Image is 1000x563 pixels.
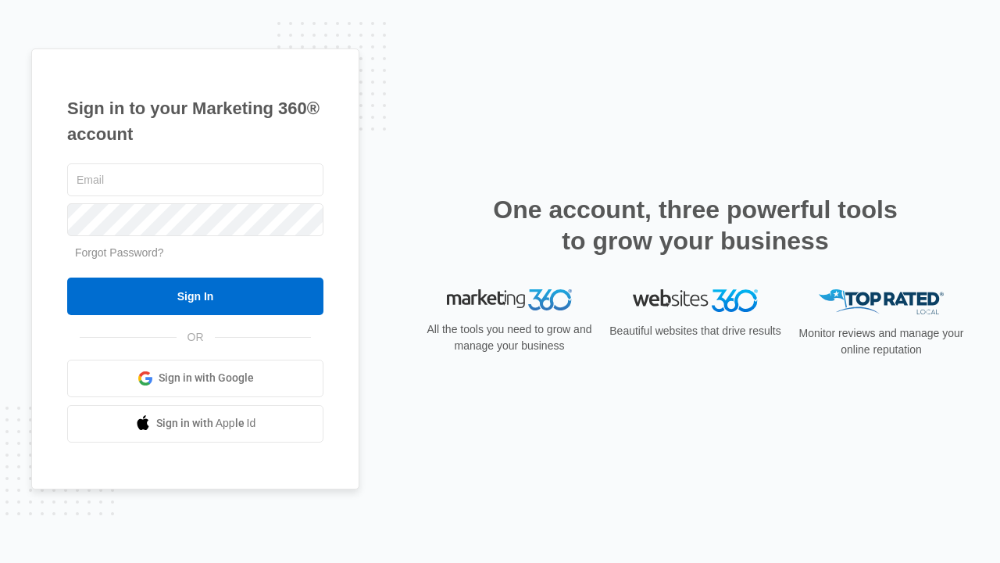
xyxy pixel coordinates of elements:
[75,246,164,259] a: Forgot Password?
[447,289,572,311] img: Marketing 360
[159,370,254,386] span: Sign in with Google
[608,323,783,339] p: Beautiful websites that drive results
[422,321,597,354] p: All the tools you need to grow and manage your business
[67,360,323,397] a: Sign in with Google
[67,278,323,315] input: Sign In
[67,163,323,196] input: Email
[67,95,323,147] h1: Sign in to your Marketing 360® account
[177,329,215,346] span: OR
[488,194,902,256] h2: One account, three powerful tools to grow your business
[819,289,944,315] img: Top Rated Local
[67,405,323,443] a: Sign in with Apple Id
[156,415,256,432] span: Sign in with Apple Id
[633,289,758,312] img: Websites 360
[794,325,969,358] p: Monitor reviews and manage your online reputation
